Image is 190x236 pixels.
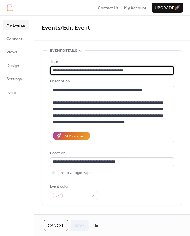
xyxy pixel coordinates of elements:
a: My Account [124,4,146,11]
span: Design [6,63,19,69]
img: logo [7,4,13,11]
div: Title [50,58,173,65]
span: Connect [6,36,22,42]
div: AI Assistant [64,133,86,139]
div: Event color [50,184,97,190]
a: Connect [3,33,29,44]
a: Events [42,22,60,34]
a: Form [3,87,29,97]
span: Date and time [50,213,77,219]
span: My Account [124,5,146,11]
span: Link to Google Maps [58,170,92,176]
a: My Events [3,20,29,30]
div: Description [50,78,173,84]
span: Form [6,89,16,95]
a: Settings [3,74,29,84]
span: Views [6,49,17,55]
span: Cancel [48,222,64,229]
span: Event details [50,48,77,54]
a: Design [3,60,29,70]
a: Contact Us [98,4,119,11]
span: / Edit Event [60,22,90,34]
span: Contact Us [98,5,119,11]
span: My Events [6,22,25,28]
span: Upgrade 🚀 [155,5,180,11]
a: Views [3,47,29,57]
button: AI Assistant [53,132,90,140]
span: Settings [6,76,22,82]
button: Cancel [44,220,68,231]
button: Upgrade🚀 [152,3,183,13]
div: Location [50,150,173,156]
